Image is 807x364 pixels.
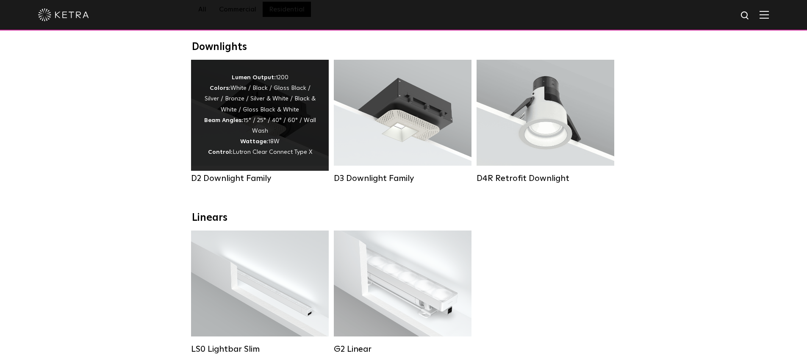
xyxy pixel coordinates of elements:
img: search icon [740,11,751,21]
div: Linears [192,212,616,224]
strong: Colors: [210,85,230,91]
strong: Beam Angles: [204,117,243,123]
img: ketra-logo-2019-white [38,8,89,21]
div: G2 Linear [334,344,471,354]
div: LS0 Lightbar Slim [191,344,329,354]
a: D4R Retrofit Downlight Lumen Output:800Colors:White / BlackBeam Angles:15° / 25° / 40° / 60°Watta... [477,60,614,183]
a: G2 Linear Lumen Output:400 / 700 / 1000Colors:WhiteBeam Angles:Flood / [GEOGRAPHIC_DATA] / Narrow... [334,231,471,354]
img: Hamburger%20Nav.svg [760,11,769,19]
strong: Wattage: [240,139,268,144]
a: LS0 Lightbar Slim Lumen Output:200 / 350Colors:White / BlackControl:X96 Controller [191,231,329,354]
a: D3 Downlight Family Lumen Output:700 / 900 / 1100Colors:White / Black / Silver / Bronze / Paintab... [334,60,471,183]
strong: Lumen Output: [232,75,276,81]
a: D2 Downlight Family Lumen Output:1200Colors:White / Black / Gloss Black / Silver / Bronze / Silve... [191,60,329,183]
strong: Control: [208,149,233,155]
div: 1200 White / Black / Gloss Black / Silver / Bronze / Silver & White / Black & White / Gloss Black... [204,72,316,158]
div: Downlights [192,41,616,53]
div: D2 Downlight Family [191,173,329,183]
div: D4R Retrofit Downlight [477,173,614,183]
span: Lutron Clear Connect Type X [233,149,312,155]
div: D3 Downlight Family [334,173,471,183]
